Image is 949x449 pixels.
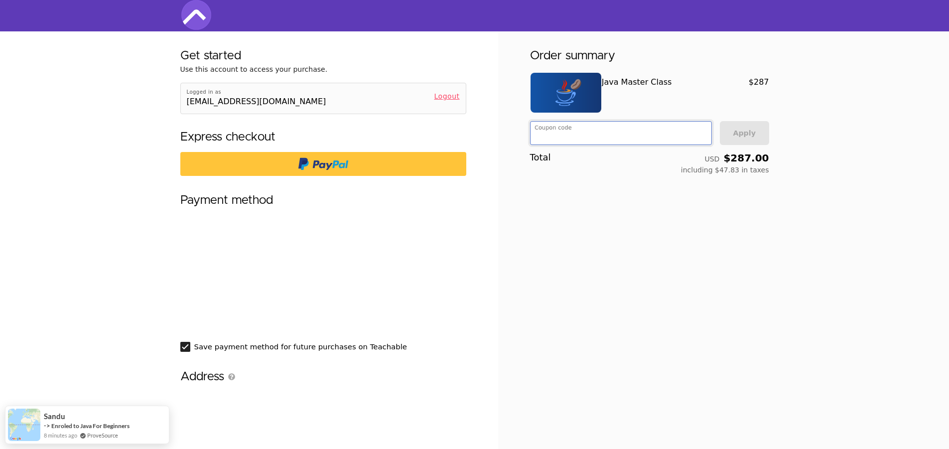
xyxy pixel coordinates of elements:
[741,72,769,113] div: $287
[180,152,466,176] button: Pay with PayPal
[187,96,326,108] div: [EMAIL_ADDRESS][DOMAIN_NAME]
[704,153,769,163] div: $287.00
[180,192,273,209] h4: Payment method
[87,431,118,440] a: ProveSource
[602,76,741,88] div: Java Master Class
[187,89,426,96] div: Logged in as
[44,412,65,421] span: sandu
[531,73,601,113] img: Product Logo
[180,64,449,75] div: Use this account to access your purchase.
[530,165,769,175] div: Including $47.83 in taxes
[8,409,40,441] img: provesource social proof notification image
[44,422,50,430] span: ->
[298,152,348,176] img: Paypal Logo
[51,422,130,430] a: Enroled to Java For Beginners
[228,373,235,380] svg: Your address is used to calculate tax based on where you live and ensure compliance with applicab...
[224,373,235,380] div: Your address is used to calculate tax based on where you live and ensure compliance with applicab...
[530,153,705,163] div: Total
[434,89,460,102] button: Logout
[704,155,719,163] span: USD
[180,368,235,385] h4: Address
[180,47,241,64] h4: Get started
[180,131,275,144] h5: Express checkout
[44,431,77,440] span: 8 minutes ago
[180,342,466,352] label: Save payment method for future purchases on Teachable
[535,125,705,145] input: Coupon code
[178,207,468,344] iframe: Secure payment input frame
[530,47,615,64] h4: Order summary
